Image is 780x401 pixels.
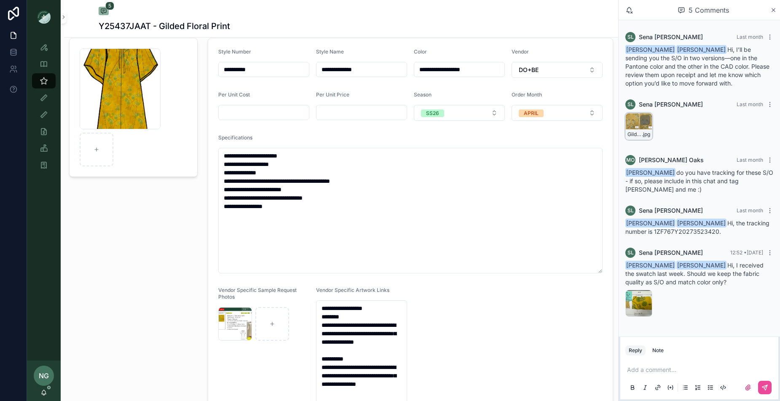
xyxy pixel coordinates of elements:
span: SL [627,101,634,108]
span: MO [626,157,635,163]
span: Order Month [512,91,542,98]
span: Sena [PERSON_NAME] [639,206,703,215]
span: Vendor [512,48,529,55]
span: Last month [737,157,763,163]
span: Color [414,48,427,55]
div: SS26 [426,110,439,117]
span: SL [627,207,634,214]
span: 5 [105,2,114,10]
span: .jpg [642,131,650,138]
button: Select Button [512,62,603,78]
span: do you have tracking for these S/O - if so, please include in this chat and tag [PERSON_NAME] and... [625,169,773,193]
button: 5 [99,7,109,17]
span: [PERSON_NAME] [625,261,675,270]
button: Select Button [414,105,505,121]
span: Style Name [316,48,344,55]
span: Sena [PERSON_NAME] [639,249,703,257]
span: [PERSON_NAME] [676,45,726,54]
button: Note [649,345,667,356]
span: Per Unit Cost [218,91,250,98]
div: APRIL [524,110,539,117]
button: Select Button [512,105,603,121]
h1: Y25437JAAT - Gilded Floral Print [99,20,230,32]
span: Last month [737,101,763,107]
span: Season [414,91,432,98]
span: Sena [PERSON_NAME] [639,33,703,41]
span: Sena [PERSON_NAME] [639,100,703,109]
span: [PERSON_NAME] [676,261,726,270]
span: 5 Comments [689,5,729,15]
span: NG [39,371,49,381]
span: [PERSON_NAME] [625,219,675,227]
span: Vendor Specific Sample Request Photos [218,287,297,300]
span: [PERSON_NAME] [676,219,726,227]
span: Gilded-Floral-SO-sent-8.22.25 [627,131,642,138]
span: DO+BE [519,66,539,74]
button: Reply [625,345,646,356]
span: [PERSON_NAME] [625,45,675,54]
img: App logo [37,10,51,24]
span: SL [627,249,634,256]
span: Hi, I’ll be sending you the S/O in two versions—one in the Pantone color and the other in the CAD... [625,46,769,87]
span: [PERSON_NAME] Oaks [639,156,704,164]
span: Last month [737,207,763,214]
span: Vendor Specific Artwork Links [316,287,389,293]
span: SL [627,34,634,40]
span: 12:52 • [DATE] [730,249,763,256]
span: Hi, I received the swatch last week. Should we keep the fabric quality as S/O and match color only? [625,262,764,286]
span: [PERSON_NAME] [625,168,675,177]
span: Per Unit Price [316,91,349,98]
div: scrollable content [27,34,61,184]
span: Last month [737,34,763,40]
span: Style Number [218,48,251,55]
span: Hi, the tracking number is 1ZF767Y20273523420. [625,219,769,235]
div: Note [652,347,664,354]
span: Specifications [218,134,252,141]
